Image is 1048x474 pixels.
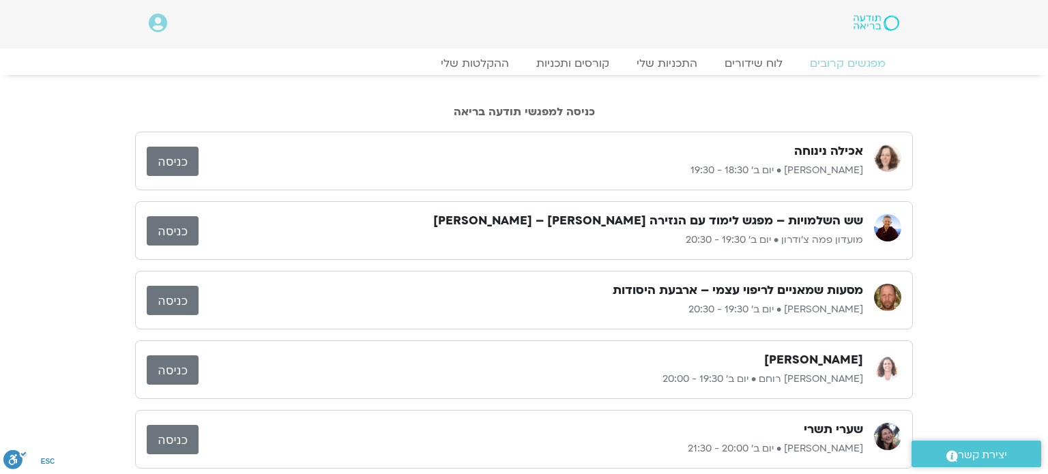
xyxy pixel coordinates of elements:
[796,57,899,70] a: מפגשים קרובים
[874,214,901,241] img: מועדון פמה צ'ודרון
[764,352,863,368] h3: [PERSON_NAME]
[523,57,623,70] a: קורסים ותכניות
[794,143,863,160] h3: אכילה נינוחה
[433,213,863,229] h3: שש השלמויות – מפגש לימוד עם הנזירה [PERSON_NAME] – [PERSON_NAME]
[147,147,199,176] a: כניסה
[199,301,863,318] p: [PERSON_NAME] • יום ב׳ 19:30 - 20:30
[874,284,901,311] img: תומר פיין
[613,282,863,299] h3: מסעות שמאניים לריפוי עצמי – ארבעת היסודות
[958,446,1007,464] span: יצירת קשר
[912,441,1041,467] a: יצירת קשר
[874,423,901,450] img: מירה רגב
[147,355,199,385] a: כניסה
[199,232,863,248] p: מועדון פמה צ'ודרון • יום ב׳ 19:30 - 20:30
[711,57,796,70] a: לוח שידורים
[623,57,711,70] a: התכניות שלי
[874,145,901,172] img: נעמה כהן
[147,286,199,315] a: כניסה
[804,421,863,438] h3: שערי תשרי
[147,216,199,246] a: כניסה
[427,57,523,70] a: ההקלטות שלי
[874,353,901,381] img: אורנה סמלסון רוחם
[149,57,899,70] nav: Menu
[199,162,863,179] p: [PERSON_NAME] • יום ב׳ 18:30 - 19:30
[147,425,199,454] a: כניסה
[135,106,913,118] h2: כניסה למפגשי תודעה בריאה
[199,371,863,387] p: [PERSON_NAME] רוחם • יום ב׳ 19:30 - 20:00
[199,441,863,457] p: [PERSON_NAME] • יום ב׳ 20:00 - 21:30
